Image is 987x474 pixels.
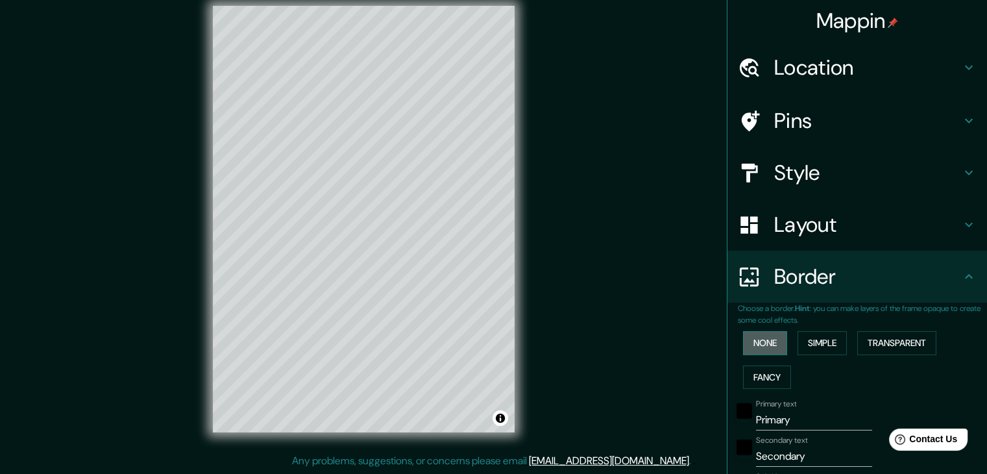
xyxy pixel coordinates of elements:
[737,440,752,455] button: black
[727,147,987,199] div: Style
[727,95,987,147] div: Pins
[774,212,961,238] h4: Layout
[756,435,808,446] label: Secondary text
[888,18,898,28] img: pin-icon.png
[493,410,508,426] button: Toggle attribution
[857,331,936,355] button: Transparent
[774,108,961,134] h4: Pins
[774,264,961,290] h4: Border
[529,454,689,468] a: [EMAIL_ADDRESS][DOMAIN_NAME]
[727,199,987,251] div: Layout
[756,399,796,410] label: Primary text
[774,55,961,81] h4: Location
[774,160,961,186] h4: Style
[737,403,752,419] button: black
[795,303,810,314] b: Hint
[743,366,791,390] button: Fancy
[743,331,787,355] button: None
[871,423,973,460] iframe: Help widget launcher
[693,453,696,469] div: .
[727,42,987,94] div: Location
[816,8,899,34] h4: Mappin
[292,453,691,469] p: Any problems, suggestions, or concerns please email .
[727,251,987,303] div: Border
[798,331,847,355] button: Simple
[691,453,693,469] div: .
[738,303,987,326] p: Choose a border. : you can make layers of the frame opaque to create some cool effects.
